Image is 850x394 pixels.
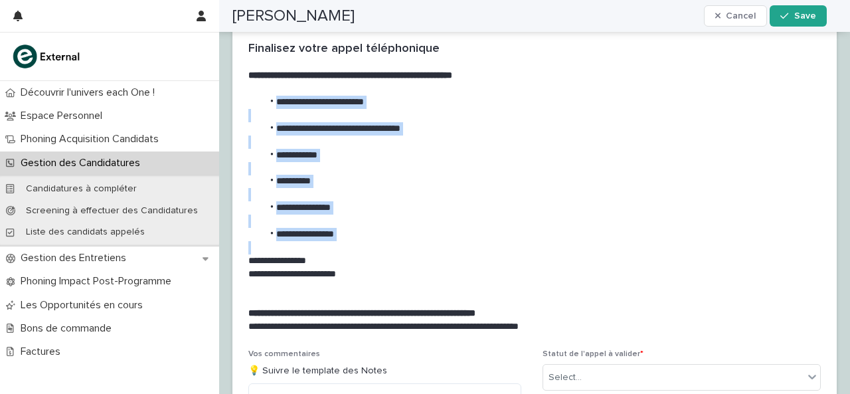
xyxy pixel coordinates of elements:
h2: [PERSON_NAME] [232,7,355,26]
p: Espace Personnel [15,110,113,122]
p: Découvrir l'univers each One ! [15,86,165,99]
div: Select... [549,371,582,385]
p: Phoning Acquisition Candidats [15,133,169,146]
span: Statut de l'appel à valider [543,350,643,358]
p: Gestion des Entretiens [15,252,137,264]
p: Factures [15,345,71,358]
h2: Finalisez votre appel téléphonique [248,42,440,56]
p: Phoning Impact Post-Programme [15,275,182,288]
p: Liste des candidats appelés [15,227,155,238]
button: Save [770,5,826,27]
p: Les Opportunités en cours [15,299,153,312]
p: 💡 Suivre le template des Notes [248,364,527,378]
p: Screening à effectuer des Candidatures [15,205,209,217]
span: Save [794,11,816,21]
p: Gestion des Candidatures [15,157,151,169]
p: Bons de commande [15,322,122,335]
p: Candidatures à compléter [15,183,147,195]
span: Vos commentaires [248,350,320,358]
img: bc51vvfgR2QLHU84CWIQ [11,43,84,70]
span: Cancel [726,11,756,21]
button: Cancel [704,5,768,27]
